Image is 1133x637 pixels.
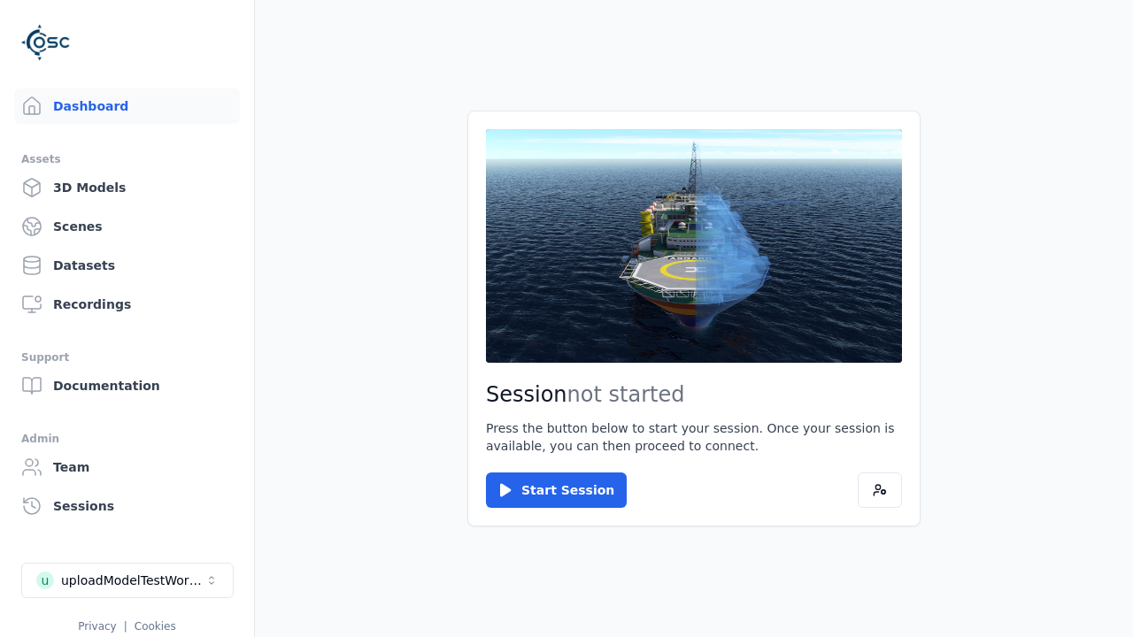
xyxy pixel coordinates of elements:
a: 3D Models [14,170,240,205]
div: uploadModelTestWorkspace [61,572,204,589]
a: Scenes [14,209,240,244]
a: Documentation [14,368,240,403]
span: | [124,620,127,633]
h2: Session [486,380,902,409]
a: Dashboard [14,88,240,124]
button: Start Session [486,472,627,508]
a: Cookies [135,620,176,633]
img: Logo [21,18,71,67]
a: Privacy [78,620,116,633]
div: Assets [21,149,233,170]
a: Team [14,449,240,485]
a: Sessions [14,488,240,524]
div: Admin [21,428,233,449]
button: Select a workspace [21,563,234,598]
a: Datasets [14,248,240,283]
div: u [36,572,54,589]
a: Recordings [14,287,240,322]
div: Support [21,347,233,368]
span: not started [567,382,685,407]
p: Press the button below to start your session. Once your session is available, you can then procee... [486,419,902,455]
